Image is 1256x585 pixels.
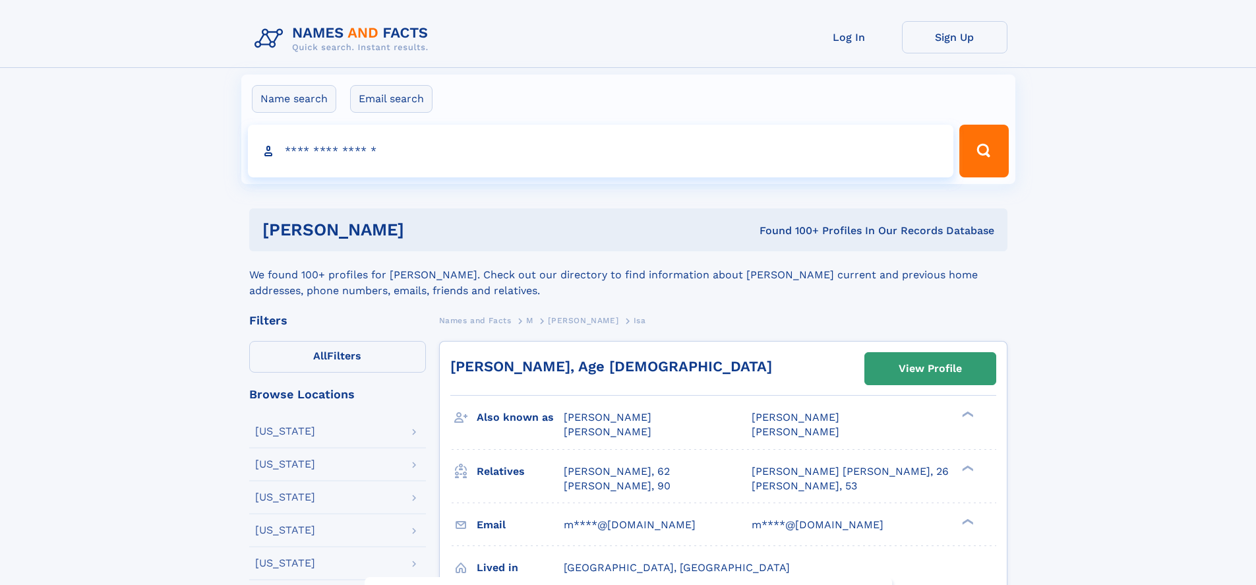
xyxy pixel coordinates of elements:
span: [PERSON_NAME] [564,411,651,423]
a: [PERSON_NAME] [548,312,618,328]
span: [GEOGRAPHIC_DATA], [GEOGRAPHIC_DATA] [564,561,790,574]
span: [PERSON_NAME] [752,411,839,423]
input: search input [248,125,954,177]
a: Sign Up [902,21,1007,53]
label: Filters [249,341,426,373]
div: ❯ [959,464,974,472]
a: View Profile [865,353,996,385]
h1: [PERSON_NAME] [262,222,582,238]
h3: Also known as [477,406,564,429]
span: [PERSON_NAME] [752,425,839,438]
div: We found 100+ profiles for [PERSON_NAME]. Check out our directory to find information about [PERS... [249,251,1007,299]
div: ❯ [959,410,974,419]
a: [PERSON_NAME], 53 [752,479,857,493]
div: Found 100+ Profiles In Our Records Database [582,224,994,238]
a: Log In [796,21,902,53]
span: [PERSON_NAME] [564,425,651,438]
label: Email search [350,85,433,113]
h3: Relatives [477,460,564,483]
label: Name search [252,85,336,113]
a: [PERSON_NAME], 62 [564,464,670,479]
span: All [313,350,327,362]
div: [US_STATE] [255,426,315,437]
div: Filters [249,315,426,326]
span: Isa [634,316,646,325]
a: [PERSON_NAME], 90 [564,479,671,493]
a: [PERSON_NAME], Age [DEMOGRAPHIC_DATA] [450,358,772,375]
div: Browse Locations [249,388,426,400]
a: M [526,312,533,328]
a: [PERSON_NAME] [PERSON_NAME], 26 [752,464,949,479]
div: [US_STATE] [255,492,315,503]
span: M [526,316,533,325]
span: [PERSON_NAME] [548,316,618,325]
button: Search Button [959,125,1008,177]
div: [US_STATE] [255,459,315,470]
h3: Email [477,514,564,536]
div: ❯ [959,517,974,526]
div: [US_STATE] [255,525,315,536]
div: View Profile [899,354,962,384]
img: Logo Names and Facts [249,21,439,57]
div: [US_STATE] [255,558,315,569]
a: Names and Facts [439,312,512,328]
h3: Lived in [477,557,564,579]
